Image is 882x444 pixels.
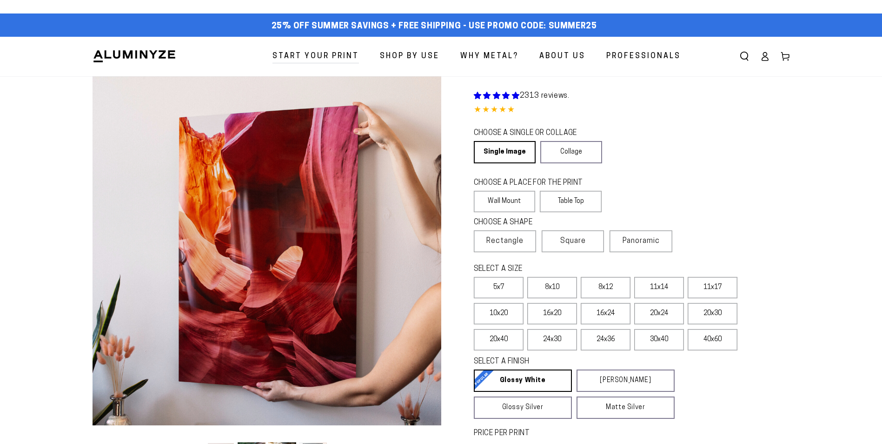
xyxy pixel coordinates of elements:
[93,49,176,63] img: Aluminyze
[688,277,737,298] label: 11x17
[734,46,755,67] summary: Search our site
[474,397,572,419] a: Glossy Silver
[688,329,737,350] label: 40x60
[474,428,790,439] label: PRICE PER PRINT
[577,397,675,419] a: Matte Silver
[527,277,577,298] label: 8x10
[474,303,524,324] label: 10x20
[474,264,660,275] legend: SELECT A SIZE
[581,277,630,298] label: 8x12
[527,303,577,324] label: 16x20
[532,44,592,69] a: About Us
[634,329,684,350] label: 30x40
[265,44,366,69] a: Start Your Print
[581,303,630,324] label: 16x24
[623,237,660,245] span: Panoramic
[474,178,593,188] legend: CHOOSE A PLACE FOR THE PRINT
[606,50,681,63] span: Professionals
[453,44,525,69] a: Why Metal?
[581,329,630,350] label: 24x36
[540,141,602,163] a: Collage
[380,50,439,63] span: Shop By Use
[474,128,594,139] legend: CHOOSE A SINGLE OR COLLAGE
[527,329,577,350] label: 24x30
[474,141,536,163] a: Single Image
[474,329,524,350] label: 20x40
[599,44,688,69] a: Professionals
[539,50,585,63] span: About Us
[474,104,790,117] div: 4.85 out of 5.0 stars
[474,191,536,212] label: Wall Mount
[486,235,524,247] span: Rectangle
[560,235,586,247] span: Square
[474,217,595,228] legend: CHOOSE A SHAPE
[373,44,446,69] a: Shop By Use
[272,50,359,63] span: Start Your Print
[540,191,602,212] label: Table Top
[474,370,572,392] a: Glossy White
[577,370,675,392] a: [PERSON_NAME]
[688,303,737,324] label: 20x30
[460,50,518,63] span: Why Metal?
[634,303,684,324] label: 20x24
[474,277,524,298] label: 5x7
[272,21,597,32] span: 25% off Summer Savings + Free Shipping - Use Promo Code: SUMMER25
[634,277,684,298] label: 11x14
[474,357,652,367] legend: SELECT A FINISH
